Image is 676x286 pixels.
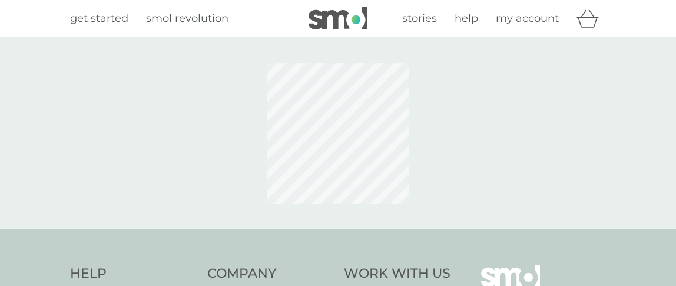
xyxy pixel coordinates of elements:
[496,10,559,27] a: my account
[402,10,437,27] a: stories
[344,265,450,283] h4: Work With Us
[146,10,228,27] a: smol revolution
[576,6,606,30] div: basket
[402,12,437,25] span: stories
[146,12,228,25] span: smol revolution
[70,12,128,25] span: get started
[70,10,128,27] a: get started
[496,12,559,25] span: my account
[455,12,478,25] span: help
[207,265,333,283] h4: Company
[455,10,478,27] a: help
[309,7,367,29] img: smol
[70,265,195,283] h4: Help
